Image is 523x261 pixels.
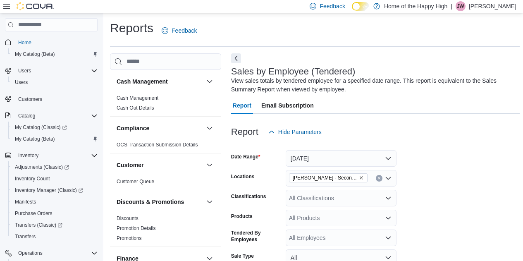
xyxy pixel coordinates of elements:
[8,231,101,242] button: Transfers
[15,164,69,170] span: Adjustments (Classic)
[15,248,98,258] span: Operations
[12,197,98,207] span: Manifests
[384,1,447,11] p: Home of the Happy High
[15,111,38,121] button: Catalog
[12,49,98,59] span: My Catalog (Beta)
[110,20,153,36] h1: Reports
[8,77,101,88] button: Users
[15,37,98,48] span: Home
[231,53,241,63] button: Next
[15,136,55,142] span: My Catalog (Beta)
[205,77,215,86] button: Cash Management
[231,153,260,160] label: Date Range
[110,213,221,247] div: Discounts & Promotions
[231,67,356,77] h3: Sales by Employee (Tendered)
[15,94,45,104] a: Customers
[8,48,101,60] button: My Catalog (Beta)
[8,196,101,208] button: Manifests
[117,225,156,231] a: Promotion Details
[117,77,168,86] h3: Cash Management
[456,1,466,11] div: Jacob Williams
[15,79,28,86] span: Users
[12,162,98,172] span: Adjustments (Classic)
[117,95,158,101] a: Cash Management
[110,93,221,116] div: Cash Management
[359,175,364,180] button: Remove Warman - Second Ave - Prairie Records from selection in this group
[117,142,198,148] a: OCS Transaction Submission Details
[15,199,36,205] span: Manifests
[231,127,258,137] h3: Report
[8,122,101,133] a: My Catalog (Classic)
[172,26,197,35] span: Feedback
[15,248,46,258] button: Operations
[2,110,101,122] button: Catalog
[2,150,101,161] button: Inventory
[12,197,39,207] a: Manifests
[15,210,53,217] span: Purchase Orders
[18,250,43,256] span: Operations
[117,105,154,111] span: Cash Out Details
[117,124,203,132] button: Compliance
[261,97,314,114] span: Email Subscription
[12,174,53,184] a: Inventory Count
[15,124,67,131] span: My Catalog (Classic)
[286,150,396,167] button: [DATE]
[12,232,98,242] span: Transfers
[231,193,266,200] label: Classifications
[2,65,101,77] button: Users
[231,213,253,220] label: Products
[12,208,56,218] a: Purchase Orders
[18,67,31,74] span: Users
[117,198,203,206] button: Discounts & Promotions
[15,51,55,57] span: My Catalog (Beta)
[18,39,31,46] span: Home
[231,173,255,180] label: Locations
[12,122,98,132] span: My Catalog (Classic)
[12,220,98,230] span: Transfers (Classic)
[8,133,101,145] button: My Catalog (Beta)
[15,111,98,121] span: Catalog
[117,178,154,185] span: Customer Queue
[8,173,101,184] button: Inventory Count
[12,162,72,172] a: Adjustments (Classic)
[2,36,101,48] button: Home
[15,66,98,76] span: Users
[385,195,392,201] button: Open list of options
[8,184,101,196] a: Inventory Manager (Classic)
[12,134,98,144] span: My Catalog (Beta)
[231,230,282,243] label: Tendered By Employees
[117,235,142,241] a: Promotions
[15,151,42,160] button: Inventory
[233,97,251,114] span: Report
[12,185,86,195] a: Inventory Manager (Classic)
[110,140,221,153] div: Compliance
[205,160,215,170] button: Customer
[15,66,34,76] button: Users
[451,1,452,11] p: |
[117,77,203,86] button: Cash Management
[12,122,70,132] a: My Catalog (Classic)
[12,174,98,184] span: Inventory Count
[117,161,203,169] button: Customer
[376,175,382,182] button: Clear input
[457,1,464,11] span: JW
[293,174,357,182] span: [PERSON_NAME] - Second Ave - Prairie Records
[320,2,345,10] span: Feedback
[117,141,198,148] span: OCS Transaction Submission Details
[117,216,139,221] a: Discounts
[12,49,58,59] a: My Catalog (Beta)
[12,208,98,218] span: Purchase Orders
[15,222,62,228] span: Transfers (Classic)
[117,179,154,184] a: Customer Queue
[117,198,184,206] h3: Discounts & Promotions
[385,215,392,221] button: Open list of options
[18,96,42,103] span: Customers
[18,152,38,159] span: Inventory
[278,128,322,136] span: Hide Parameters
[158,22,200,39] a: Feedback
[12,134,58,144] a: My Catalog (Beta)
[12,220,66,230] a: Transfers (Classic)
